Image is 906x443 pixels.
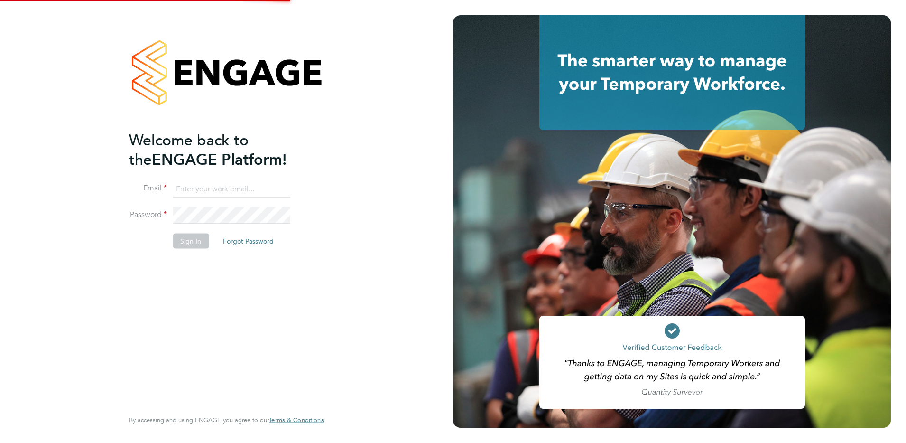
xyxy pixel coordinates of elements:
span: By accessing and using ENGAGE you agree to our [129,416,324,424]
button: Sign In [173,234,209,249]
input: Enter your work email... [173,180,290,198]
h2: ENGAGE Platform! [129,130,314,169]
button: Forgot Password [215,234,281,249]
label: Password [129,210,167,220]
span: Welcome back to the [129,131,249,169]
label: Email [129,183,167,193]
a: Terms & Conditions [269,416,324,424]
